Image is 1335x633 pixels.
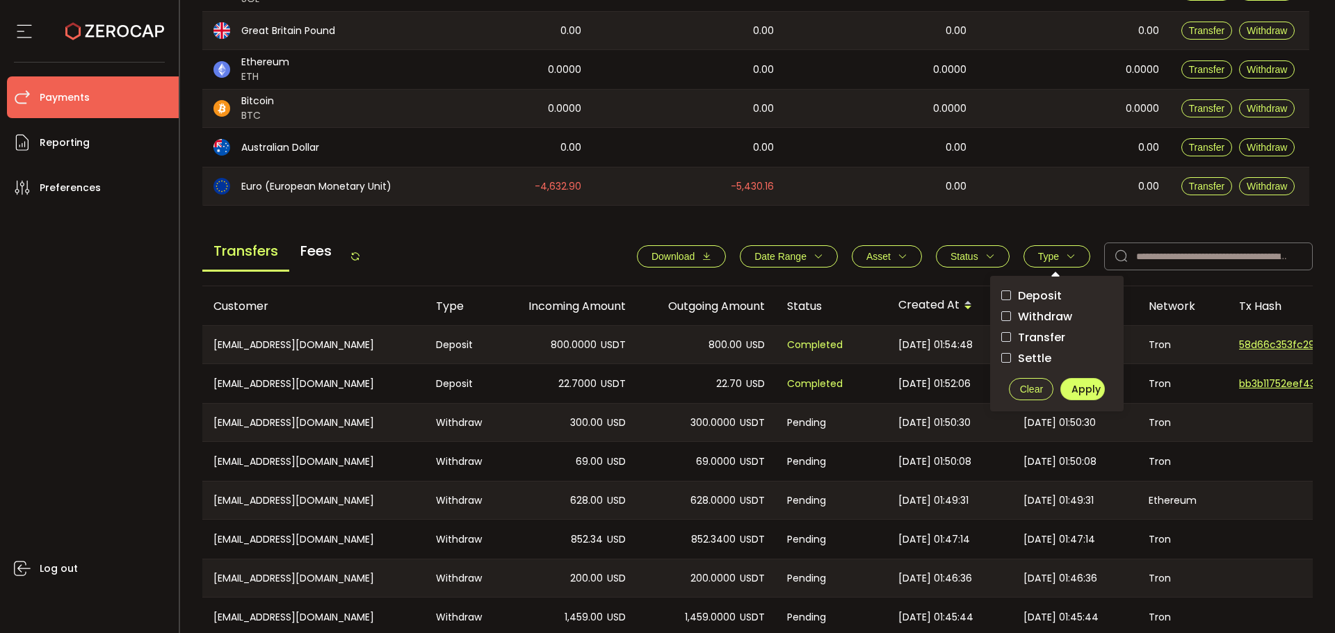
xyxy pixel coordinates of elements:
[425,482,498,519] div: Withdraw
[202,442,425,481] div: [EMAIL_ADDRESS][DOMAIN_NAME]
[946,179,966,195] span: 0.00
[570,415,603,431] span: 300.00
[787,454,826,470] span: Pending
[1060,378,1105,400] button: Apply
[1011,331,1065,344] span: Transfer
[946,140,966,156] span: 0.00
[950,251,978,262] span: Status
[933,62,966,78] span: 0.0000
[1181,22,1233,40] button: Transfer
[787,493,826,509] span: Pending
[601,376,626,392] span: USDT
[1023,415,1096,431] span: [DATE] 01:50:30
[740,570,765,586] span: USDT
[607,415,626,431] span: USD
[1189,103,1225,114] span: Transfer
[1138,364,1228,403] div: Tron
[1239,22,1295,40] button: Withdraw
[570,493,603,509] span: 628.00
[1189,181,1225,192] span: Transfer
[571,532,603,548] span: 852.34
[898,493,969,509] span: [DATE] 01:49:31
[560,23,581,39] span: 0.00
[1138,442,1228,481] div: Tron
[558,376,597,392] span: 22.7000
[1138,559,1228,597] div: Tron
[1023,493,1094,509] span: [DATE] 01:49:31
[753,101,774,117] span: 0.00
[709,337,742,353] span: 800.00
[898,609,973,625] span: [DATE] 01:45:44
[425,364,498,403] div: Deposit
[637,298,776,314] div: Outgoing Amount
[1189,25,1225,36] span: Transfer
[241,94,274,108] span: Bitcoin
[898,376,971,392] span: [DATE] 01:52:06
[241,55,289,69] span: Ethereum
[740,454,765,470] span: USDT
[1011,352,1051,365] span: Settle
[202,364,425,403] div: [EMAIL_ADDRESS][DOMAIN_NAME]
[776,298,887,314] div: Status
[1181,177,1233,195] button: Transfer
[936,245,1010,268] button: Status
[213,139,230,156] img: aud_portfolio.svg
[607,609,626,625] span: USD
[1138,23,1159,39] span: 0.00
[535,179,581,195] span: -4,632.90
[213,178,230,195] img: eur_portfolio.svg
[740,245,838,268] button: Date Range
[40,133,90,153] span: Reporting
[690,493,736,509] span: 628.0000
[1181,60,1233,79] button: Transfer
[213,22,230,39] img: gbp_portfolio.svg
[946,23,966,39] span: 0.00
[887,294,1012,318] div: Created At
[637,245,726,268] button: Download
[1126,62,1159,78] span: 0.0000
[213,61,230,78] img: eth_portfolio.svg
[933,101,966,117] span: 0.0000
[202,232,289,272] span: Transfers
[1020,384,1043,395] span: Clear
[241,24,335,38] span: Great Britain Pound
[1239,138,1295,156] button: Withdraw
[1023,532,1095,548] span: [DATE] 01:47:14
[1247,103,1287,114] span: Withdraw
[690,570,736,586] span: 200.0000
[1189,64,1225,75] span: Transfer
[202,482,425,519] div: [EMAIL_ADDRESS][DOMAIN_NAME]
[753,23,774,39] span: 0.00
[740,532,765,548] span: USDT
[1138,326,1228,363] div: Tron
[1181,99,1233,117] button: Transfer
[1126,101,1159,117] span: 0.0000
[898,415,971,431] span: [DATE] 01:50:30
[753,62,774,78] span: 0.00
[753,140,774,156] span: 0.00
[607,454,626,470] span: USD
[787,570,826,586] span: Pending
[565,609,603,625] span: 1,459.00
[898,532,970,548] span: [DATE] 01:47:14
[1265,566,1335,633] div: Chat Widget
[548,62,581,78] span: 0.0000
[1138,140,1159,156] span: 0.00
[202,520,425,559] div: [EMAIL_ADDRESS][DOMAIN_NAME]
[1181,138,1233,156] button: Transfer
[1009,378,1053,400] button: Clear
[1138,482,1228,519] div: Ethereum
[289,232,343,270] span: Fees
[1138,520,1228,559] div: Tron
[1071,382,1101,396] span: Apply
[1138,179,1159,195] span: 0.00
[241,140,319,155] span: Australian Dollar
[202,326,425,363] div: [EMAIL_ADDRESS][DOMAIN_NAME]
[202,404,425,441] div: [EMAIL_ADDRESS][DOMAIN_NAME]
[551,337,597,353] span: 800.0000
[787,609,826,625] span: Pending
[1247,25,1287,36] span: Withdraw
[560,140,581,156] span: 0.00
[746,376,765,392] span: USD
[740,493,765,509] span: USDT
